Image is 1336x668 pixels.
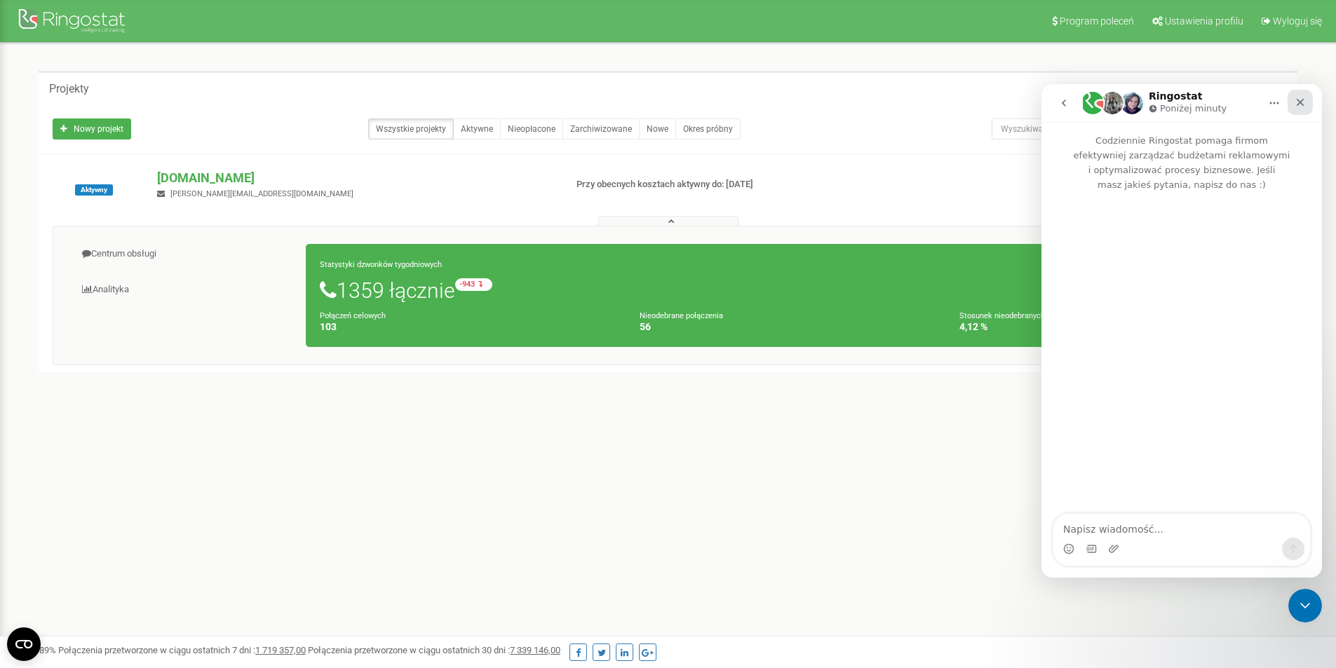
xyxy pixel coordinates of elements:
a: Nowe [639,118,676,139]
h4: 103 [320,322,619,332]
span: Program poleceń [1060,15,1134,27]
u: 1 719 357,00 [255,645,306,655]
small: Statystyki dzwonków tygodniowych [320,260,442,269]
h1: 1359 łącznie [320,278,1258,302]
span: Połączenia przetworzone w ciągu ostatnich 30 dni : [308,645,560,655]
span: Wyloguj się [1273,15,1322,27]
small: Połączeń celowych [320,311,386,320]
input: Wyszukiwanie [992,118,1193,139]
u: 7 339 146,00 [510,645,560,655]
a: Nowy projekt [53,118,131,139]
a: Centrum obsługi [64,237,306,271]
span: Ustawienia profilu [1165,15,1243,27]
small: Nieodebrane połączenia [640,311,723,320]
small: -943 [455,278,492,291]
h5: Projekty [49,83,89,95]
span: Aktywny [75,184,113,196]
small: Stosunek nieodebranych połączeń [959,311,1078,320]
span: [PERSON_NAME][EMAIL_ADDRESS][DOMAIN_NAME] [170,189,353,198]
h4: 4,12 % [959,322,1258,332]
a: Wszystkie projekty [368,118,454,139]
a: Nieopłacone [500,118,563,139]
p: [DOMAIN_NAME] [157,169,553,187]
h4: 56 [640,322,938,332]
iframe: Intercom live chat [1041,84,1322,578]
p: Przy obecnych kosztach aktywny do: [DATE] [576,178,868,191]
a: Okres próbny [675,118,741,139]
iframe: Intercom live chat [1288,589,1322,622]
a: Analityka [64,273,306,307]
a: Zarchiwizowane [562,118,640,139]
a: Aktywne [453,118,501,139]
button: Open CMP widget [7,627,41,661]
span: Połączenia przetworzone w ciągu ostatnich 7 dni : [58,645,306,655]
